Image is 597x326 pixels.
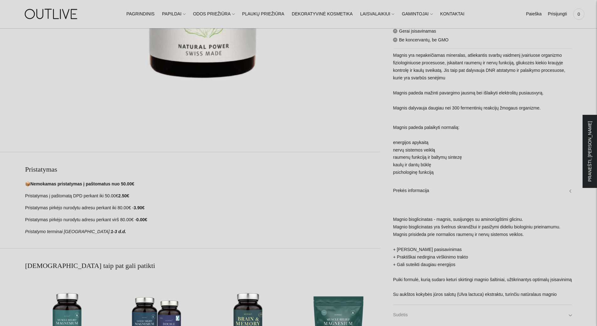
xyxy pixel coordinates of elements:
p: Magnis padeda palaikyti normalią: energijos apykaitą nervų sistemos veiklą raumenų funkciją ir ba... [393,124,572,176]
a: Paieška [526,7,542,21]
em: Pristatymo terminai [GEOGRAPHIC_DATA]: [25,229,111,234]
a: LAISVALAIKIUI [360,7,394,21]
a: Sudėtis [393,305,572,325]
a: Prisijungti [548,7,567,21]
h2: [DEMOGRAPHIC_DATA] taip pat gali patikti [25,261,380,270]
span: 0 [574,10,583,19]
strong: 3.90€ [134,205,144,210]
strong: Nemokamas pristatymas į paštomatus nuo 50.00€ [30,181,134,186]
p: Pristatymas pirkėjo nurodytu adresu perkant iki 80.00€ - [25,204,380,212]
h2: Pristatymas [25,165,380,174]
a: PAPILDAI [162,7,186,21]
a: KONTAKTAI [440,7,464,21]
a: ODOS PRIEŽIŪRA [193,7,235,21]
p: Pristatymas į paštomatą DPD perkant iki 50.00€ [25,192,380,200]
div: Magnio bisglicinatas - magnis, susijungęs su aminorūgštimi glicinu. Magnio bisglicinatas yra švel... [393,201,572,305]
strong: 1-3 d.d. [111,229,126,234]
a: 0 [573,7,584,21]
p: 📦 [25,180,380,188]
img: OUTLIVE [13,3,91,25]
a: GAMINTOJAI [402,7,432,21]
p: Pristatymas pirkėjo nurodytu adresu perkant virš 80.00€ - [25,216,380,224]
a: PAGRINDINIS [126,7,154,21]
strong: 0.00€ [136,217,147,222]
a: Prekės informacija [393,181,572,201]
a: DEKORATYVINĖ KOSMETIKA [292,7,353,21]
a: PLAUKŲ PRIEŽIŪRA [242,7,285,21]
strong: 2.50€ [118,193,129,198]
